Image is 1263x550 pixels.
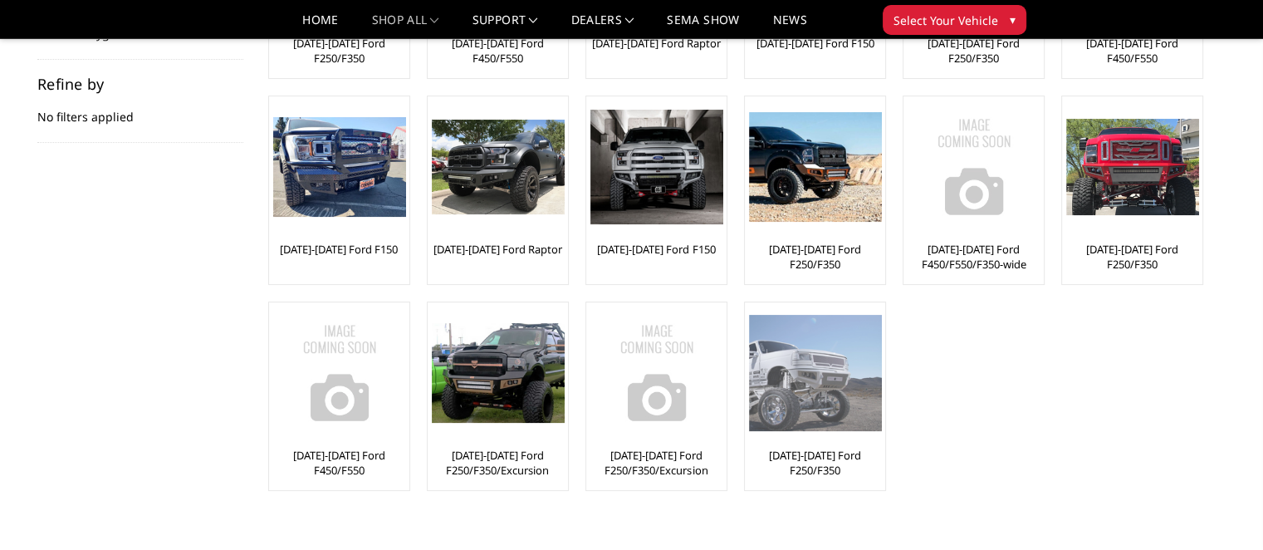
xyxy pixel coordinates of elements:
a: [DATE]-[DATE] Ford F450/F550 [1066,36,1198,66]
a: [DATE]-[DATE] Ford F250/F350 [1066,242,1198,272]
a: [DATE]-[DATE] Ford F250/F350 [749,448,881,478]
a: [DATE]-[DATE] Ford F450/F550 [432,36,564,66]
a: [DATE]-[DATE] Ford F150 [597,242,715,257]
iframe: Chat Widget [1180,470,1263,550]
a: [DATE]-[DATE] Ford F150 [756,36,874,51]
button: Select Your Vehicle [883,5,1026,35]
a: SEMA Show [667,14,739,38]
a: Dealers [571,14,634,38]
img: No Image [908,101,1040,233]
a: [DATE]-[DATE] Ford F250/F350 [273,36,405,66]
span: Select Your Vehicle [893,12,998,29]
a: No Image [590,307,722,440]
a: Support [472,14,538,38]
div: No filters applied [37,76,243,143]
a: shop all [372,14,439,38]
a: [DATE]-[DATE] Ford F250/F350/Excursion [590,448,722,478]
a: [DATE]-[DATE] Ford F150 [280,242,398,257]
a: No Image [908,101,1040,233]
a: [DATE]-[DATE] Ford F250/F350 [749,242,881,272]
a: No Image [273,307,405,440]
a: Home [302,14,338,38]
a: [DATE]-[DATE] Ford F250/F350/Excursion [432,448,564,478]
a: [DATE]-[DATE] Ford F450/F550 [273,448,405,478]
a: [DATE]-[DATE] Ford Raptor [433,242,562,257]
img: No Image [590,307,723,440]
a: [DATE]-[DATE] Ford F450/F550/F350-wide [908,242,1040,272]
h5: Refine by [37,76,243,91]
a: [DATE]-[DATE] Ford F250/F350 [908,36,1040,66]
a: News [772,14,806,38]
a: [DATE]-[DATE] Ford Raptor [592,36,721,51]
img: No Image [273,307,406,440]
span: ▾ [1010,11,1016,28]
